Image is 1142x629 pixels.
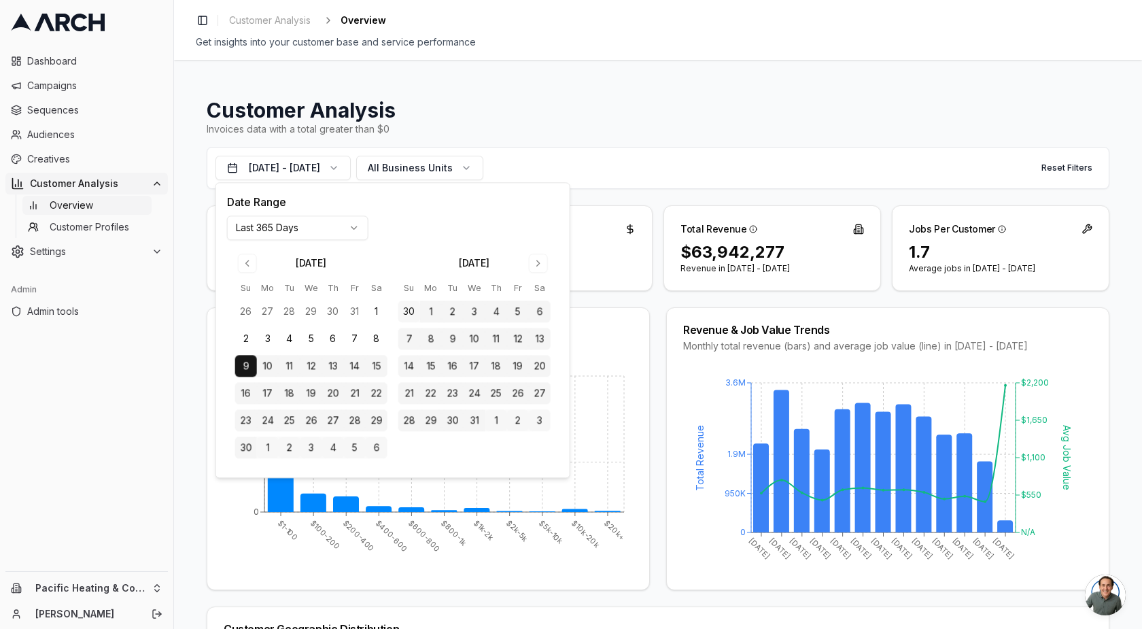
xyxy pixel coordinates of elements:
[849,537,873,561] tspan: [DATE]
[767,537,792,561] tspan: [DATE]
[368,161,453,175] span: All Business Units
[485,383,507,405] button: 25
[464,410,485,432] button: 31
[485,301,507,323] button: 4
[308,518,341,551] tspan: $100-200
[529,301,551,323] button: 6
[5,301,168,322] a: Admin tools
[485,281,507,295] th: Thursday
[459,256,489,270] div: [DATE]
[529,281,551,295] th: Saturday
[50,199,93,212] span: Overview
[504,518,530,544] tspan: $2k-5k
[235,301,257,323] button: 26
[300,301,322,323] button: 29
[725,377,746,388] tspan: 3.6M
[344,383,366,405] button: 21
[366,437,387,459] button: 6
[374,518,410,554] tspan: $400-600
[257,410,279,432] button: 24
[322,383,344,405] button: 20
[366,328,387,350] button: 8
[464,328,485,350] button: 10
[279,356,300,377] button: 11
[910,537,935,561] tspan: [DATE]
[27,103,162,117] span: Sequences
[30,177,146,190] span: Customer Analysis
[235,410,257,432] button: 23
[257,281,279,295] th: Monday
[680,263,864,274] p: Revenue in [DATE] - [DATE]
[398,356,420,377] button: 14
[344,437,366,459] button: 5
[1033,157,1101,179] button: Reset Filters
[442,301,464,323] button: 2
[344,410,366,432] button: 28
[27,54,162,68] span: Dashboard
[238,254,257,273] button: Go to previous month
[257,437,279,459] button: 1
[1021,415,1048,425] tspan: $1,650
[442,383,464,405] button: 23
[366,356,387,377] button: 15
[235,281,257,295] th: Sunday
[788,537,812,561] tspan: [DATE]
[5,50,168,72] a: Dashboard
[257,383,279,405] button: 17
[235,437,257,459] button: 30
[322,356,344,377] button: 13
[257,301,279,323] button: 27
[366,301,387,323] button: 1
[148,605,167,624] button: Log out
[22,196,152,215] a: Overview
[420,301,442,323] button: 1
[279,328,300,350] button: 4
[322,410,344,432] button: 27
[683,324,1092,335] div: Revenue & Job Value Trends
[279,410,300,432] button: 25
[725,488,746,498] tspan: 950K
[529,410,551,432] button: 3
[322,437,344,459] button: 4
[235,383,257,405] button: 16
[300,328,322,350] button: 5
[909,241,1092,263] div: 1.7
[207,122,1109,136] div: Invoices data with a total greater than $0
[420,281,442,295] th: Monday
[279,281,300,295] th: Tuesday
[694,425,706,491] tspan: Total Revenue
[602,518,626,542] tspan: $20k+
[890,537,914,561] tspan: [DATE]
[442,410,464,432] button: 30
[5,75,168,97] a: Campaigns
[950,537,975,561] tspan: [DATE]
[322,281,344,295] th: Thursday
[5,241,168,262] button: Settings
[227,194,559,210] h4: Date Range
[1061,425,1073,490] tspan: Avg Job Value
[35,607,137,621] a: [PERSON_NAME]
[300,383,322,405] button: 19
[215,156,351,180] button: [DATE] - [DATE]
[279,301,300,323] button: 28
[1021,490,1041,500] tspan: $550
[537,518,566,547] tspan: $5k-10k
[420,356,442,377] button: 15
[366,281,387,295] th: Saturday
[356,156,483,180] button: All Business Units
[464,383,485,405] button: 24
[35,582,146,594] span: Pacific Heating & Cooling
[507,281,529,295] th: Friday
[931,537,955,561] tspan: [DATE]
[680,241,864,263] div: $63,942,277
[398,383,420,405] button: 21
[1021,527,1035,537] tspan: N/A
[344,301,366,323] button: 31
[442,281,464,295] th: Tuesday
[27,152,162,166] span: Creatives
[5,99,168,121] a: Sequences
[235,328,257,350] button: 2
[740,527,746,537] tspan: 0
[257,328,279,350] button: 3
[464,281,485,295] th: Wednesday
